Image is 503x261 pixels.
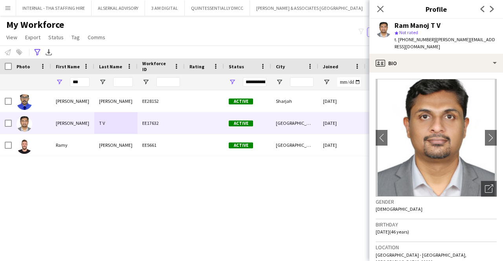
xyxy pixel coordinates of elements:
[99,64,122,69] span: Last Name
[6,19,64,31] span: My Workforce
[94,134,138,156] div: [PERSON_NAME]
[138,112,185,134] div: EE17632
[185,0,250,16] button: QUINTESSENTIALLY DMCC
[142,60,171,72] span: Workforce ID
[88,34,105,41] span: Comms
[365,112,413,134] div: 656 days
[94,112,138,134] div: T V
[376,206,422,212] span: [DEMOGRAPHIC_DATA]
[25,34,40,41] span: Export
[367,27,406,37] button: Everyone5,980
[229,78,236,86] button: Open Filter Menu
[229,142,253,148] span: Active
[399,29,418,35] span: Not rated
[376,229,409,235] span: [DATE] (46 years)
[84,32,108,42] a: Comms
[99,78,106,86] button: Open Filter Menu
[395,37,495,49] span: | [PERSON_NAME][EMAIL_ADDRESS][DOMAIN_NAME]
[376,79,497,197] img: Crew avatar or photo
[290,77,314,87] input: City Filter Input
[142,78,149,86] button: Open Filter Menu
[51,90,94,112] div: [PERSON_NAME]
[481,181,497,197] div: Open photos pop-in
[22,32,44,42] a: Export
[113,77,133,87] input: Last Name Filter Input
[17,94,32,110] img: abhiram sugathan
[318,90,365,112] div: [DATE]
[44,47,53,57] app-action-btn: Export XLSX
[271,112,318,134] div: [GEOGRAPHIC_DATA]
[138,134,185,156] div: EE5661
[250,0,369,16] button: [PERSON_NAME] & ASSOCIATES [GEOGRAPHIC_DATA]
[70,77,90,87] input: First Name Filter Input
[229,64,244,69] span: Status
[6,34,17,41] span: View
[323,78,330,86] button: Open Filter Menu
[48,34,64,41] span: Status
[369,4,503,14] h3: Profile
[276,78,283,86] button: Open Filter Menu
[318,134,365,156] div: [DATE]
[94,90,138,112] div: [PERSON_NAME]
[72,34,80,41] span: Tag
[51,112,94,134] div: [PERSON_NAME]
[17,64,30,69] span: Photo
[189,64,204,69] span: Rating
[395,37,435,42] span: t. [PHONE_NUMBER]
[16,0,92,16] button: INTERNAL - THA STAFFING HIRE
[92,0,145,16] button: ALSERKAL ADVISORY
[229,99,253,104] span: Active
[376,244,497,251] h3: Location
[33,47,42,57] app-action-btn: Advanced filters
[68,32,83,42] a: Tag
[369,54,503,73] div: Bio
[271,90,318,112] div: Sharjah
[138,90,185,112] div: EE28152
[45,32,67,42] a: Status
[271,134,318,156] div: [GEOGRAPHIC_DATA]
[276,64,285,69] span: City
[56,78,63,86] button: Open Filter Menu
[229,120,253,126] span: Active
[145,0,185,16] button: 3 AM DIGITAL
[323,64,338,69] span: Joined
[318,112,365,134] div: [DATE]
[376,198,497,205] h3: Gender
[56,64,80,69] span: First Name
[17,116,32,132] img: Ram Manoj T V
[376,221,497,228] h3: Birthday
[3,32,20,42] a: View
[17,138,32,154] img: Ramy Nadim
[156,77,180,87] input: Workforce ID Filter Input
[395,22,441,29] div: Ram Manoj T V
[337,77,361,87] input: Joined Filter Input
[51,134,94,156] div: Ramy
